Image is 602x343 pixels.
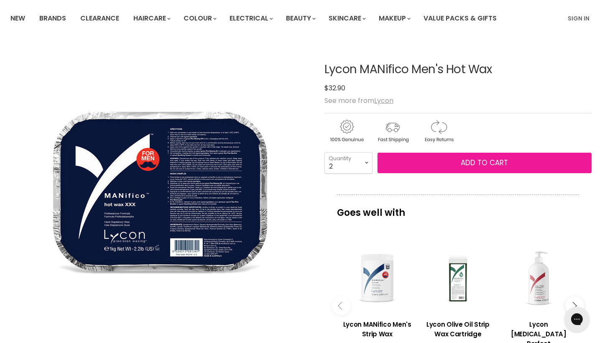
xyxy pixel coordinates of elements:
[324,152,372,173] select: Quantity
[341,320,413,339] h3: Lycon MANifico Men's Strip Wax
[422,313,494,343] a: View product:Lycon Olive Oil Strip Wax Cartridge
[74,10,125,27] a: Clearance
[324,96,393,105] span: See more from
[324,83,345,93] span: $32.90
[10,42,310,342] div: Lycon MANifico Men's Hot Wax image. Click or Scroll to Zoom.
[127,10,176,27] a: Haircare
[370,118,415,144] img: shipping.gif
[416,118,461,144] img: returns.gif
[324,63,592,76] h1: Lycon MANifico Men's Hot Wax
[4,10,31,27] a: New
[324,118,369,144] img: genuine.gif
[337,195,579,222] p: Goes well with
[374,96,393,105] a: Lycon
[422,320,494,339] h3: Lycon Olive Oil Strip Wax Cartridge
[341,313,413,343] a: View product:Lycon MANifico Men's Strip Wax
[4,6,533,31] ul: Main menu
[223,10,278,27] a: Electrical
[461,158,508,168] span: Add to cart
[560,304,594,335] iframe: Gorgias live chat messenger
[280,10,321,27] a: Beauty
[322,10,371,27] a: Skincare
[372,10,416,27] a: Makeup
[177,10,222,27] a: Colour
[378,153,592,174] button: Add to cart
[33,10,72,27] a: Brands
[417,10,503,27] a: Value Packs & Gifts
[563,10,594,27] a: Sign In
